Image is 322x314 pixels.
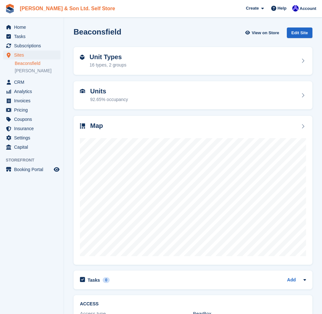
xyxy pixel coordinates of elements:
a: [PERSON_NAME] & Son Ltd. Self Store [17,3,118,14]
a: menu [3,32,60,41]
img: unit-type-icn-2b2737a686de81e16bb02015468b77c625bbabd49415b5ef34ead5e3b44a266d.svg [80,55,84,60]
a: Preview store [53,166,60,173]
a: menu [3,23,60,32]
h2: Beaconsfield [74,27,121,36]
a: menu [3,115,60,124]
a: Map [74,116,312,265]
img: map-icn-33ee37083ee616e46c38cad1a60f524a97daa1e2b2c8c0bc3eb3415660979fc1.svg [80,123,85,129]
span: Account [300,5,316,12]
span: Home [14,23,52,32]
a: menu [3,133,60,142]
a: View on Store [244,27,282,38]
span: Help [278,5,287,12]
div: 92.65% occupancy [90,96,128,103]
a: Edit Site [287,27,312,41]
span: Capital [14,143,52,152]
span: Insurance [14,124,52,133]
h2: Map [90,122,103,130]
span: View on Store [252,30,279,36]
div: Edit Site [287,27,312,38]
a: menu [3,165,60,174]
a: menu [3,78,60,87]
span: Tasks [14,32,52,41]
h2: Units [90,88,128,95]
span: Settings [14,133,52,142]
span: Storefront [6,157,64,163]
img: Samantha Tripp [292,5,299,12]
span: Create [246,5,259,12]
a: [PERSON_NAME] [15,68,60,74]
span: Subscriptions [14,41,52,50]
a: Unit Types 16 types, 2 groups [74,47,312,75]
img: unit-icn-7be61d7bf1b0ce9d3e12c5938cc71ed9869f7b940bace4675aadf7bd6d80202e.svg [80,89,85,93]
a: menu [3,106,60,114]
a: menu [3,96,60,105]
span: Invoices [14,96,52,105]
div: 16 types, 2 groups [90,62,126,68]
h2: Tasks [88,277,100,283]
a: menu [3,41,60,50]
span: Sites [14,51,52,59]
div: 0 [103,277,110,283]
a: Beaconsfield [15,60,60,67]
span: Pricing [14,106,52,114]
a: Add [287,277,296,284]
a: menu [3,143,60,152]
span: Coupons [14,115,52,124]
a: menu [3,87,60,96]
h2: ACCESS [80,302,306,307]
h2: Unit Types [90,53,126,61]
a: menu [3,124,60,133]
a: Units 92.65% occupancy [74,81,312,109]
span: Booking Portal [14,165,52,174]
img: stora-icon-8386f47178a22dfd0bd8f6a31ec36ba5ce8667c1dd55bd0f319d3a0aa187defe.svg [5,4,15,13]
span: Analytics [14,87,52,96]
span: CRM [14,78,52,87]
a: menu [3,51,60,59]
